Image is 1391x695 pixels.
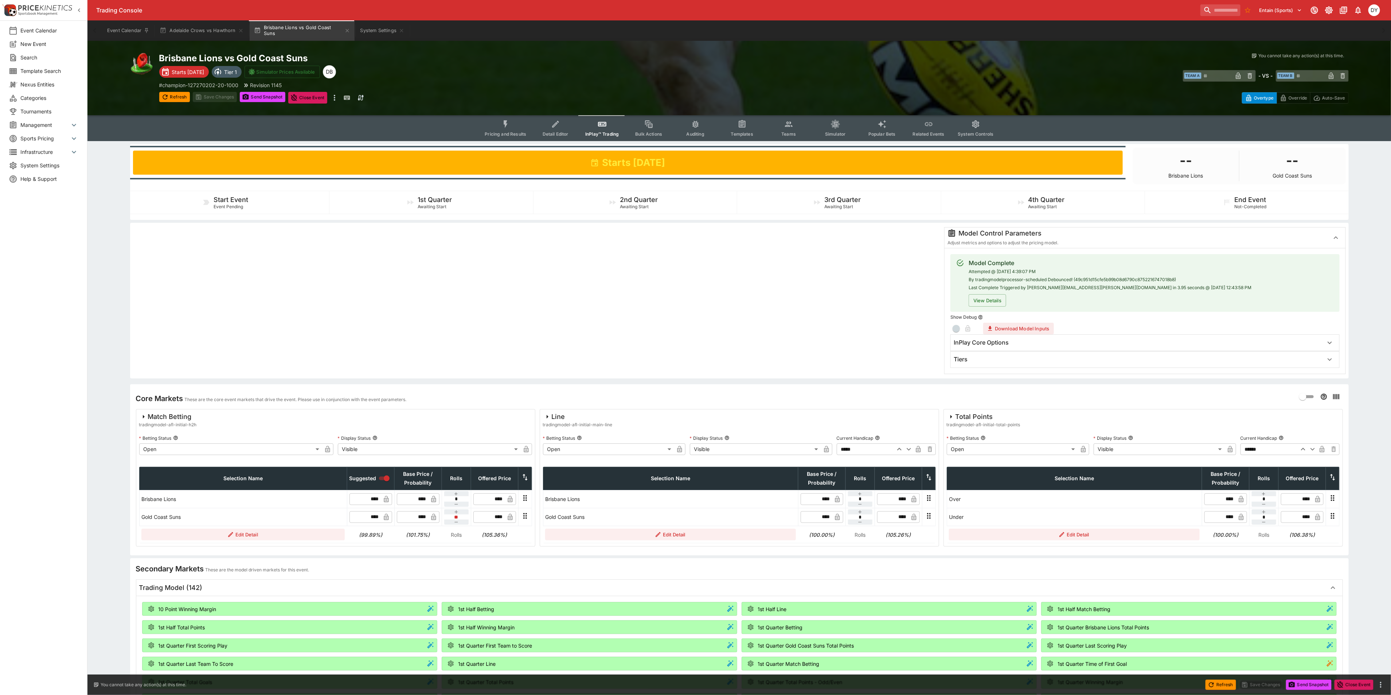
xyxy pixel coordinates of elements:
[543,131,568,137] span: Detail Editor
[543,412,613,421] div: Line
[224,68,237,76] p: Tier 1
[1310,92,1348,104] button: Auto-Save
[949,529,1200,540] button: Edit Detail
[543,443,674,455] div: Open
[1128,435,1133,440] button: Display Status
[758,605,787,613] p: 1st Half Line
[139,421,197,428] span: tradingmodel-afl-initial-h2h
[1281,531,1324,539] h6: (106.38%)
[1200,4,1240,16] input: search
[20,148,70,156] span: Infrastructure
[824,195,861,204] h5: 3rd Quarter
[781,131,796,137] span: Teams
[1337,4,1350,17] button: Documentation
[1058,660,1127,668] p: 1st Quarter Time of First Goal
[1308,4,1321,17] button: Connected to PK
[338,443,520,455] div: Visible
[1169,173,1203,178] p: Brisbane Lions
[139,412,197,421] div: Match Betting
[136,564,204,574] h4: Secondary Markets
[585,131,619,137] span: InPlay™ Trading
[848,531,872,539] p: Rolls
[1251,531,1276,539] p: Rolls
[543,508,798,526] td: Gold Coast Suns
[1204,531,1247,539] h6: (100.00%)
[349,474,376,483] span: Suggested
[1094,435,1127,441] p: Display Status
[577,435,582,440] button: Betting Status
[758,660,820,668] p: 1st Quarter Match Betting
[1278,467,1326,490] th: Offered Price
[20,67,78,75] span: Template Search
[458,624,515,631] p: 1st Half Winning Margin
[978,315,983,320] button: Show Debug
[543,490,798,508] td: Brisbane Lions
[1322,4,1336,17] button: Toggle light/dark mode
[1094,443,1224,455] div: Visible
[724,435,730,440] button: Display Status
[159,605,216,613] p: 10 Point Winning Margin
[96,7,1197,14] div: Trading Console
[206,566,309,574] p: These are the model driven markets for this event.
[1368,4,1380,16] div: dylan.brown
[1242,92,1277,104] button: Overtype
[1286,151,1299,170] h1: --
[159,660,234,668] p: 1st Quarter Last Team To Score
[1254,94,1274,102] p: Overtype
[845,467,875,490] th: Rolls
[323,65,336,78] div: Dylan Brown
[758,624,803,631] p: 1st Quarter Betting
[173,435,178,440] button: Betting Status
[20,121,70,129] span: Management
[20,81,78,88] span: Nexus Entities
[981,435,986,440] button: Betting Status
[330,92,339,104] button: more
[1242,92,1349,104] div: Start From
[245,66,320,78] button: Simulator Prices Available
[602,156,665,169] h1: Starts [DATE]
[155,20,248,41] button: Adelaide Crows vs Hawthorn
[139,583,203,592] h5: Trading Model (142)
[758,642,854,649] p: 1st Quarter Gold Coast Suns Total Points
[1259,72,1273,79] h6: - VS -
[800,531,843,539] h6: (100.00%)
[690,435,723,441] p: Display Status
[1058,642,1127,649] p: 1st Quarter Last Scoring Play
[690,443,821,455] div: Visible
[798,467,845,490] th: Base Price / Probability
[185,396,407,403] p: These are the core event markets that drive the event. Please use in conjunction with the event p...
[543,421,613,428] span: tradingmodel-afl-initial-main-line
[947,467,1202,490] th: Selection Name
[159,81,239,89] p: Copy To Clipboard
[172,68,204,76] p: Starts [DATE]
[159,642,228,649] p: 1st Quarter First Scoring Play
[396,531,439,539] h6: (101.75%)
[18,5,72,11] img: PriceKinetics
[1249,467,1278,490] th: Rolls
[1028,204,1057,209] span: Awaiting Start
[731,131,753,137] span: Templates
[1234,195,1266,204] h5: End Event
[868,131,896,137] span: Popular Bets
[620,204,649,209] span: Awaiting Start
[824,204,853,209] span: Awaiting Start
[479,115,999,141] div: Event type filters
[1180,151,1192,170] h1: --
[1352,4,1365,17] button: Notifications
[1279,435,1284,440] button: Current Handicap
[1240,435,1277,441] p: Current Handicap
[139,490,347,508] td: Brisbane Lions
[338,435,371,441] p: Display Status
[947,490,1202,508] td: Over
[349,531,392,539] h6: (99.89%)
[458,605,494,613] p: 1st Half Betting
[139,508,347,526] td: Gold Coast Suns
[1234,204,1266,209] span: Not-Completed
[18,12,58,15] img: Sportsbook Management
[1058,605,1110,613] p: 1st Half Match Betting
[418,204,446,209] span: Awaiting Start
[947,508,1202,526] td: Under
[837,435,874,441] p: Current Handicap
[139,467,347,490] th: Selection Name
[1277,92,1310,104] button: Override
